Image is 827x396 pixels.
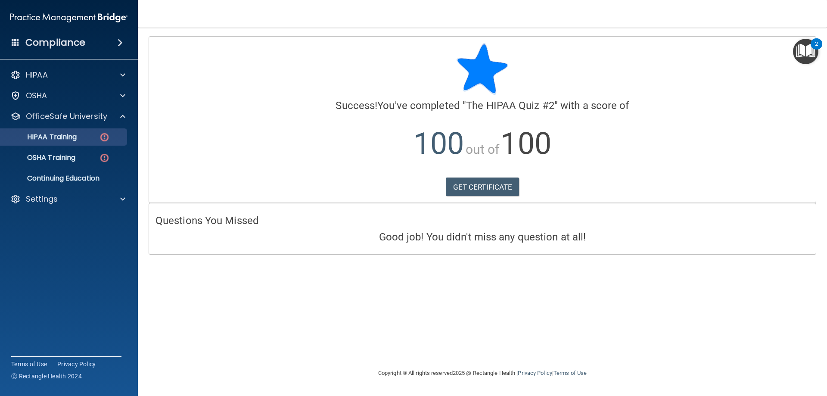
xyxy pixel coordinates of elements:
h4: Good job! You didn't miss any question at all! [155,231,809,243]
img: blue-star-rounded.9d042014.png [457,43,508,95]
p: OSHA Training [6,153,75,162]
p: OfficeSafe University [26,111,107,122]
img: PMB logo [10,9,127,26]
img: danger-circle.6113f641.png [99,132,110,143]
p: OSHA [26,90,47,101]
span: Ⓒ Rectangle Health 2024 [11,372,82,380]
a: Privacy Policy [57,360,96,368]
img: danger-circle.6113f641.png [99,153,110,163]
div: 2 [815,44,818,55]
p: Continuing Education [6,174,123,183]
h4: Questions You Missed [155,215,809,226]
span: out of [466,142,500,157]
a: HIPAA [10,70,125,80]
p: HIPAA [26,70,48,80]
iframe: Drift Widget Chat Controller [784,337,817,369]
a: Settings [10,194,125,204]
span: 100 [413,126,464,161]
span: Success! [336,100,377,112]
h4: Compliance [25,37,85,49]
span: 100 [501,126,551,161]
a: OfficeSafe University [10,111,125,122]
p: HIPAA Training [6,133,77,141]
div: Copyright © All rights reserved 2025 @ Rectangle Health | | [325,359,640,387]
a: OSHA [10,90,125,101]
a: Terms of Use [553,370,587,376]
a: Privacy Policy [518,370,552,376]
a: Terms of Use [11,360,47,368]
button: Open Resource Center, 2 new notifications [793,39,818,64]
span: The HIPAA Quiz #2 [466,100,554,112]
h4: You've completed " " with a score of [155,100,809,111]
a: GET CERTIFICATE [446,178,519,196]
p: Settings [26,194,58,204]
